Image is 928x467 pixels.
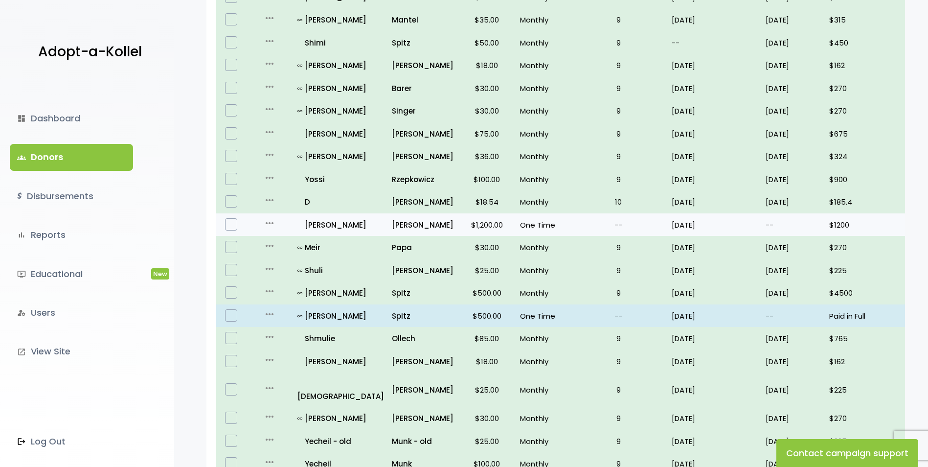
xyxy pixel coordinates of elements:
[573,36,664,49] p: 9
[10,222,133,248] a: bar_chartReports
[392,412,453,425] a: [PERSON_NAME]
[297,245,305,250] i: all_inclusive
[766,332,821,345] p: [DATE]
[297,264,384,277] a: all_inclusiveShuli
[461,173,512,186] p: $100.00
[573,435,664,448] p: 9
[297,109,305,114] i: all_inclusive
[297,309,384,323] p: [PERSON_NAME]
[520,127,565,140] p: Monthly
[297,36,384,49] a: Shimi
[297,218,384,232] p: [PERSON_NAME]
[829,383,901,397] p: $225
[151,268,169,280] span: New
[766,150,821,163] p: [DATE]
[461,435,512,448] p: $25.00
[17,153,26,162] span: groups
[297,18,305,23] i: all_inclusive
[392,264,453,277] p: [PERSON_NAME]
[264,411,275,422] i: more_horiz
[297,241,384,254] p: Meir
[297,416,305,421] i: all_inclusive
[297,13,384,26] p: [PERSON_NAME]
[573,264,664,277] p: 9
[573,218,664,232] p: --
[520,104,565,117] p: Monthly
[766,104,821,117] p: [DATE]
[829,150,901,163] p: $324
[297,435,384,448] p: Yecheil - old
[392,59,453,72] a: [PERSON_NAME]
[520,286,565,300] p: Monthly
[520,264,565,277] p: Monthly
[520,355,565,368] p: Monthly
[392,36,453,49] p: Spitz
[672,412,758,425] p: [DATE]
[672,82,758,95] p: [DATE]
[461,218,512,232] p: $1,200.00
[461,332,512,345] p: $85.00
[297,412,384,425] a: all_inclusive[PERSON_NAME]
[264,149,275,161] i: more_horiz
[297,82,384,95] p: [PERSON_NAME]
[766,82,821,95] p: [DATE]
[10,300,133,326] a: manage_accountsUsers
[461,82,512,95] p: $30.00
[829,104,901,117] p: $270
[297,150,384,163] a: all_inclusive[PERSON_NAME]
[392,173,453,186] p: Rzepkowicz
[297,355,384,368] a: [PERSON_NAME]
[17,189,22,204] i: $
[264,12,275,24] i: more_horiz
[461,309,512,323] p: $500.00
[297,286,384,300] p: [PERSON_NAME]
[392,195,453,209] a: [PERSON_NAME]
[297,104,384,117] a: all_inclusive[PERSON_NAME]
[392,127,453,140] a: [PERSON_NAME]
[461,355,512,368] p: $18.00
[297,86,305,91] i: all_inclusive
[392,13,453,26] p: Mantel
[520,173,565,186] p: Monthly
[264,103,275,115] i: more_horiz
[766,435,821,448] p: [DATE]
[392,218,453,232] a: [PERSON_NAME]
[672,173,758,186] p: [DATE]
[520,82,565,95] p: Monthly
[264,331,275,343] i: more_horiz
[829,241,901,254] p: $270
[392,150,453,163] a: [PERSON_NAME]
[392,332,453,345] a: Ollech
[38,40,142,64] p: Adopt-a-Kollel
[520,36,565,49] p: Monthly
[573,13,664,26] p: 9
[10,428,133,455] a: Log Out
[264,308,275,320] i: more_horiz
[672,195,758,209] p: [DATE]
[392,309,453,323] a: Spitz
[461,383,512,397] p: $25.00
[297,195,384,209] p: D
[264,285,275,297] i: more_horiz
[461,36,512,49] p: $50.00
[392,286,453,300] a: Spitz
[520,332,565,345] p: Monthly
[297,268,305,273] i: all_inclusive
[297,376,384,403] a: [DEMOGRAPHIC_DATA]
[672,36,758,49] p: --
[573,412,664,425] p: 9
[297,291,305,296] i: all_inclusive
[520,412,565,425] p: Monthly
[392,241,453,254] a: Papa
[672,309,758,323] p: [DATE]
[297,154,305,159] i: all_inclusive
[766,264,821,277] p: [DATE]
[766,383,821,397] p: [DATE]
[297,332,384,345] a: Shmulie
[520,59,565,72] p: Monthly
[520,241,565,254] p: Monthly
